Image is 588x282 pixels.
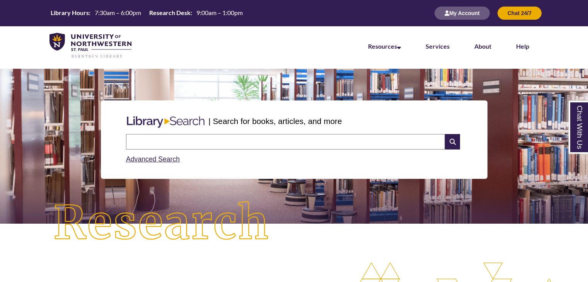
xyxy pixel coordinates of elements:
[208,115,342,127] p: | Search for books, articles, and more
[196,9,243,16] span: 9:00am – 1:00pm
[474,42,491,50] a: About
[426,42,450,50] a: Services
[48,8,246,17] table: Hours Today
[146,8,193,17] th: Research Desk:
[498,10,542,16] a: Chat 24/7
[498,7,542,20] button: Chat 24/7
[435,7,490,20] button: My Account
[435,10,490,16] a: My Account
[126,155,180,163] a: Advanced Search
[29,177,294,269] img: Research
[48,8,92,17] th: Library Hours:
[48,8,246,18] a: Hours Today
[368,42,401,50] a: Resources
[445,134,460,149] i: Search
[516,42,529,50] a: Help
[49,33,131,59] img: UNWSP Library Logo
[123,113,208,131] img: Libary Search
[95,9,141,16] span: 7:30am – 6:00pm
